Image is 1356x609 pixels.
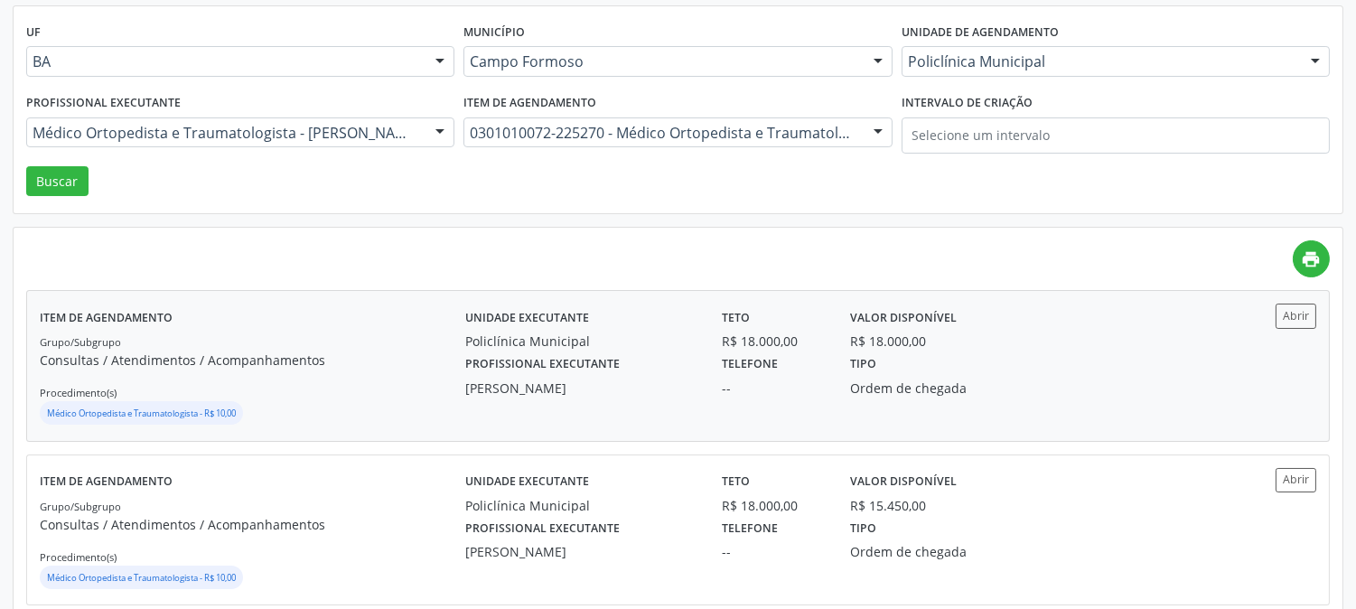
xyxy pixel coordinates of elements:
div: Ordem de chegada [850,542,1017,561]
button: Abrir [1276,468,1316,492]
label: Teto [722,468,750,496]
div: R$ 15.450,00 [850,496,926,515]
label: Valor disponível [850,304,957,332]
label: UF [26,19,41,47]
small: Médico Ortopedista e Traumatologista - R$ 10,00 [47,408,236,419]
div: -- [722,542,825,561]
label: Profissional executante [465,515,620,543]
label: Item de agendamento [40,304,173,332]
span: Médico Ortopedista e Traumatologista - [PERSON_NAME] [33,124,417,142]
div: R$ 18.000,00 [722,332,825,351]
label: Município [463,19,525,47]
a: print [1293,240,1330,277]
span: Policlínica Municipal [908,52,1293,70]
small: Grupo/Subgrupo [40,335,121,349]
label: Profissional executante [26,89,181,117]
div: Policlínica Municipal [465,332,697,351]
input: Selecione um intervalo [902,117,1330,154]
label: Tipo [850,515,876,543]
label: Telefone [722,351,778,379]
label: Telefone [722,515,778,543]
p: Consultas / Atendimentos / Acompanhamentos [40,351,465,370]
label: Profissional executante [465,351,620,379]
label: Unidade executante [465,468,589,496]
label: Intervalo de criação [902,89,1033,117]
div: Ordem de chegada [850,379,1017,398]
small: Procedimento(s) [40,386,117,399]
label: Teto [722,304,750,332]
small: Médico Ortopedista e Traumatologista - R$ 10,00 [47,572,236,584]
label: Item de agendamento [463,89,596,117]
span: 0301010072-225270 - Médico Ortopedista e Traumatologista [470,124,855,142]
div: R$ 18.000,00 [722,496,825,515]
div: [PERSON_NAME] [465,542,697,561]
span: BA [33,52,417,70]
div: -- [722,379,825,398]
label: Unidade de agendamento [902,19,1059,47]
button: Abrir [1276,304,1316,328]
label: Tipo [850,351,876,379]
button: Buscar [26,166,89,197]
span: Campo Formoso [470,52,855,70]
div: Policlínica Municipal [465,496,697,515]
p: Consultas / Atendimentos / Acompanhamentos [40,515,465,534]
small: Procedimento(s) [40,550,117,564]
div: [PERSON_NAME] [465,379,697,398]
label: Unidade executante [465,304,589,332]
label: Valor disponível [850,468,957,496]
div: R$ 18.000,00 [850,332,926,351]
i: print [1302,249,1322,269]
label: Item de agendamento [40,468,173,496]
small: Grupo/Subgrupo [40,500,121,513]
